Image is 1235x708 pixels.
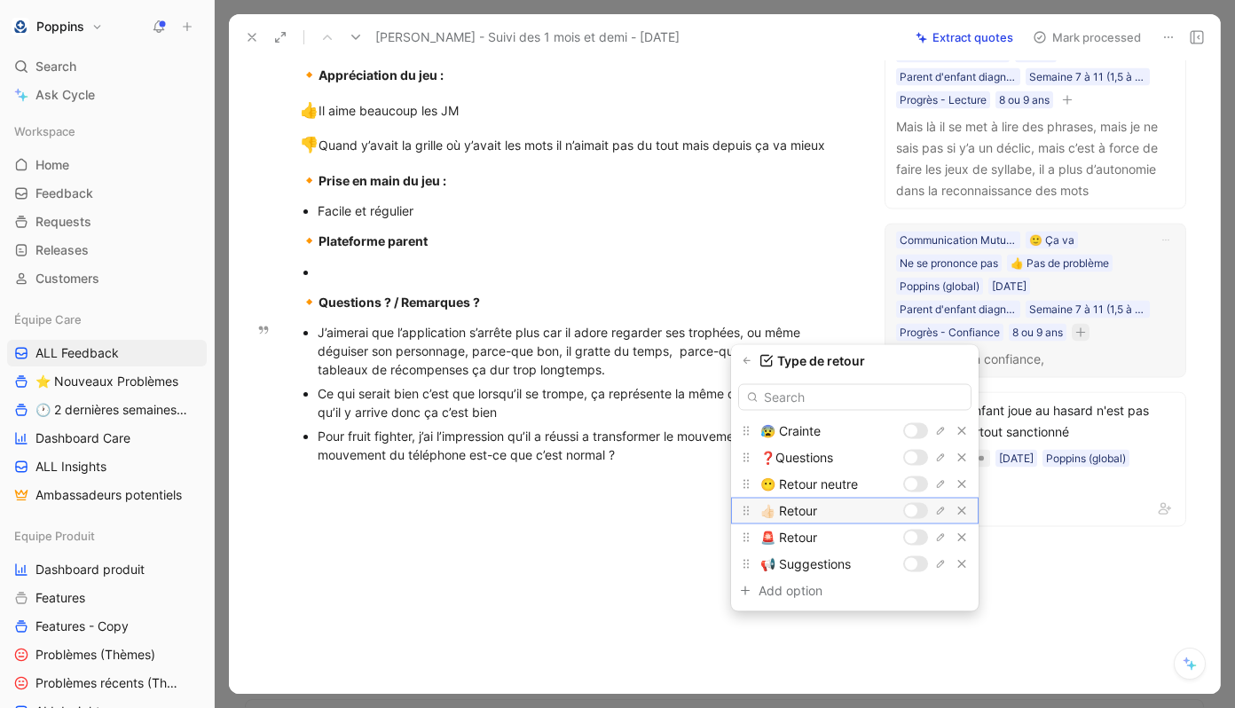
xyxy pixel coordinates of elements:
[760,450,833,465] span: ❓Questions
[731,524,979,551] div: 🚨 Retour
[738,384,971,411] input: Search
[731,444,979,471] div: ❓Questions
[759,580,892,602] div: Add option
[760,423,821,438] span: 😰 Crainte
[731,471,979,498] div: 😶 Retour neutre
[760,556,851,571] span: 📢 Suggestions
[760,476,858,492] span: 😶 Retour neutre
[760,503,817,518] span: 👍🏻 Retour
[731,551,979,578] div: 📢 Suggestions
[731,418,979,444] div: 😰 Crainte
[731,498,979,524] div: 👍🏻 Retour
[731,352,979,370] div: Type de retour
[760,530,817,545] span: 🚨 Retour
